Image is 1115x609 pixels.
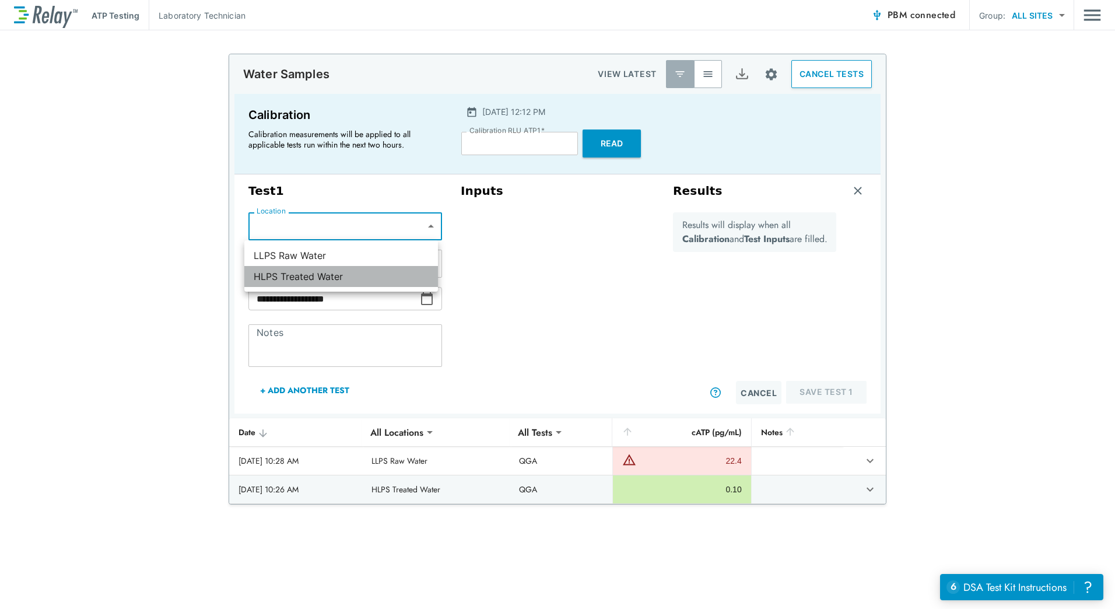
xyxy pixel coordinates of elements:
[244,266,438,287] li: HLPS Treated Water
[940,574,1103,600] iframe: Resource center
[244,245,438,266] li: LLPS Raw Water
